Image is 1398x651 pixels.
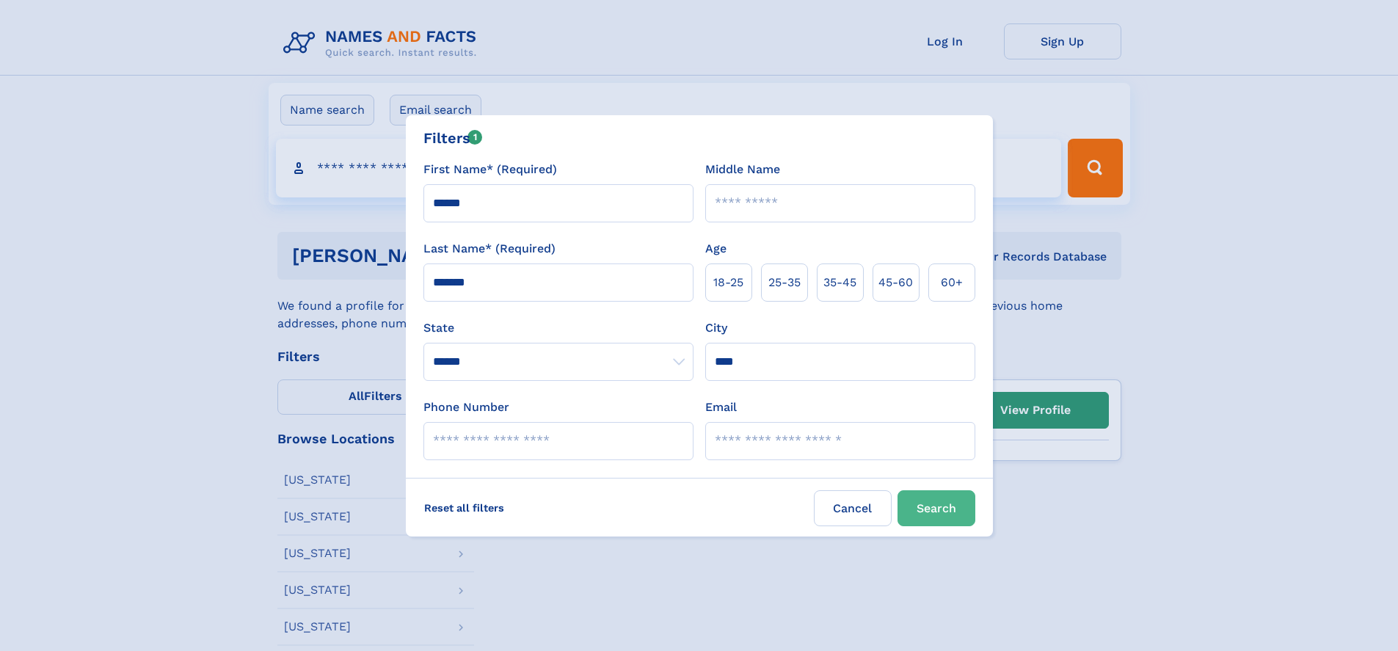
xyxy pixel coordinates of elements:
label: State [423,319,693,337]
span: 60+ [941,274,963,291]
label: Middle Name [705,161,780,178]
span: 45‑60 [878,274,913,291]
label: City [705,319,727,337]
button: Search [898,490,975,526]
label: Phone Number [423,399,509,416]
div: Filters [423,127,483,149]
label: Last Name* (Required) [423,240,556,258]
span: 35‑45 [823,274,856,291]
span: 25‑35 [768,274,801,291]
label: Age [705,240,727,258]
span: 18‑25 [713,274,743,291]
label: Reset all filters [415,490,514,525]
label: Email [705,399,737,416]
label: First Name* (Required) [423,161,557,178]
label: Cancel [814,490,892,526]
